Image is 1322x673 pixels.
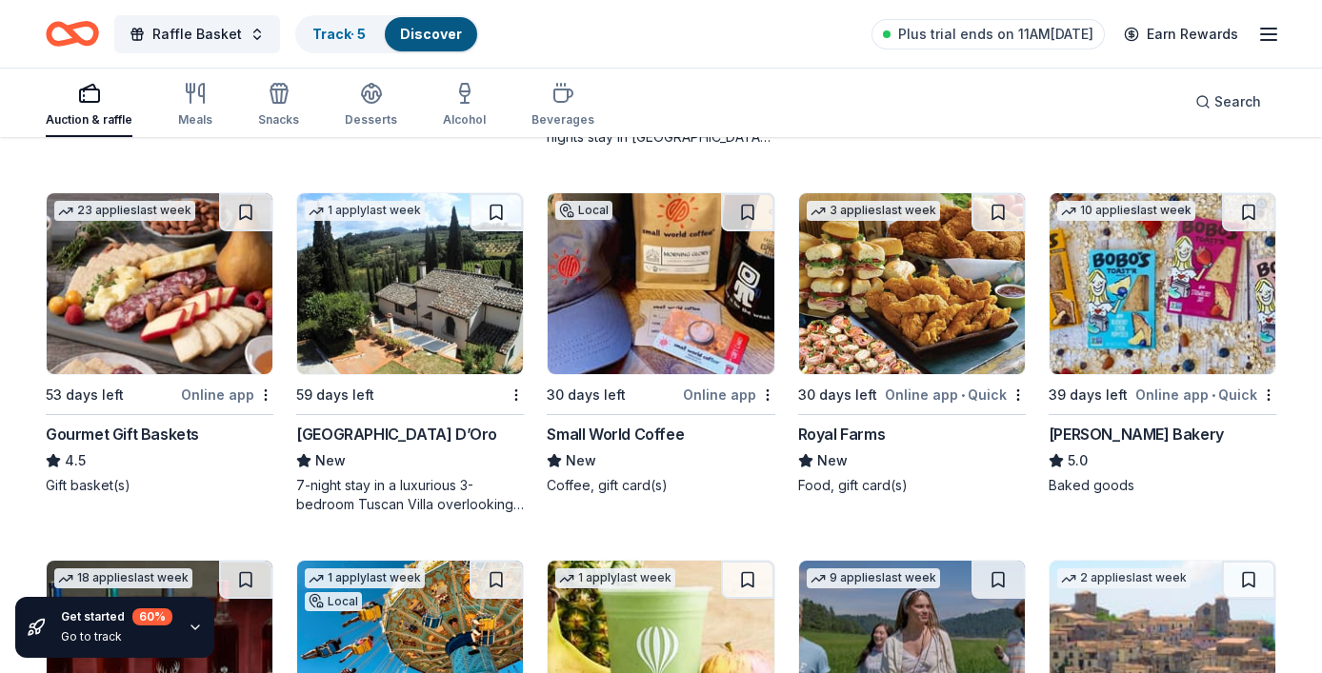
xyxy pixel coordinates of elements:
a: Home [46,11,99,56]
div: 9 applies last week [807,568,940,588]
div: [GEOGRAPHIC_DATA] D’Oro [296,423,497,445]
div: Coffee, gift card(s) [547,476,774,495]
div: Beverages [531,112,594,128]
div: 18 applies last week [54,568,192,588]
button: Beverages [531,74,594,137]
div: 39 days left [1049,384,1128,406]
img: Image for Gourmet Gift Baskets [47,193,272,374]
div: Royal Farms [798,423,886,445]
div: Get started [61,608,172,625]
span: 4.5 [65,449,86,472]
div: Gourmet Gift Baskets [46,423,199,445]
div: 23 applies last week [54,201,195,221]
div: Online app Quick [1135,383,1276,406]
div: Online app [181,383,273,406]
a: Image for Gourmet Gift Baskets23 applieslast week53 days leftOnline appGourmet Gift Baskets4.5Gif... [46,192,273,495]
a: Earn Rewards [1112,17,1250,51]
span: 5.0 [1068,449,1088,472]
div: Auction & raffle [46,112,132,128]
div: 1 apply last week [305,201,425,221]
div: 10 applies last week [1057,201,1195,221]
button: Desserts [345,74,397,137]
div: 30 days left [547,384,626,406]
span: • [1212,387,1215,403]
button: Raffle Basket [114,15,280,53]
span: New [817,449,848,472]
a: Plus trial ends on 11AM[DATE] [871,19,1105,49]
div: [PERSON_NAME] Bakery [1049,423,1224,445]
a: Track· 5 [312,26,366,42]
a: Image for Royal Farms3 applieslast week30 days leftOnline app•QuickRoyal FarmsNewFood, gift card(s) [798,192,1026,495]
div: 1 apply last week [305,568,425,588]
div: Online app [683,383,775,406]
button: Snacks [258,74,299,137]
button: Meals [178,74,212,137]
div: Online app Quick [885,383,1026,406]
button: Alcohol [443,74,486,137]
a: Discover [400,26,462,42]
div: Local [555,201,612,220]
div: Food, gift card(s) [798,476,1026,495]
span: New [566,449,596,472]
button: Auction & raffle [46,74,132,137]
div: Snacks [258,112,299,128]
span: Raffle Basket [152,23,242,46]
div: 30 days left [798,384,877,406]
div: Gift basket(s) [46,476,273,495]
div: Go to track [61,629,172,644]
div: Baked goods [1049,476,1276,495]
span: Plus trial ends on 11AM[DATE] [898,23,1093,46]
div: Local [305,592,362,611]
img: Image for Bobo's Bakery [1050,193,1275,374]
div: Desserts [345,112,397,128]
img: Image for Villa Sogni D’Oro [297,193,523,374]
div: 2 applies last week [1057,568,1191,588]
div: Small World Coffee [547,423,684,445]
div: 3 applies last week [807,201,940,221]
img: Image for Small World Coffee [548,193,773,374]
button: Search [1180,83,1276,121]
a: Image for Small World CoffeeLocal30 days leftOnline appSmall World CoffeeNewCoffee, gift card(s) [547,192,774,495]
a: Image for Villa Sogni D’Oro1 applylast week59 days left[GEOGRAPHIC_DATA] D’OroNew7-night stay in ... [296,192,524,514]
div: 1 apply last week [555,568,675,588]
div: 59 days left [296,384,374,406]
span: New [315,449,346,472]
div: 60 % [132,608,172,625]
button: Track· 5Discover [295,15,479,53]
span: • [961,387,965,403]
div: Alcohol [443,112,486,128]
div: 7-night stay in a luxurious 3-bedroom Tuscan Villa overlooking a vineyard and the ancient walled ... [296,476,524,514]
img: Image for Royal Farms [799,193,1025,374]
div: Meals [178,112,212,128]
span: Search [1214,90,1261,113]
div: 53 days left [46,384,124,406]
a: Image for Bobo's Bakery10 applieslast week39 days leftOnline app•Quick[PERSON_NAME] Bakery5.0Bake... [1049,192,1276,495]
